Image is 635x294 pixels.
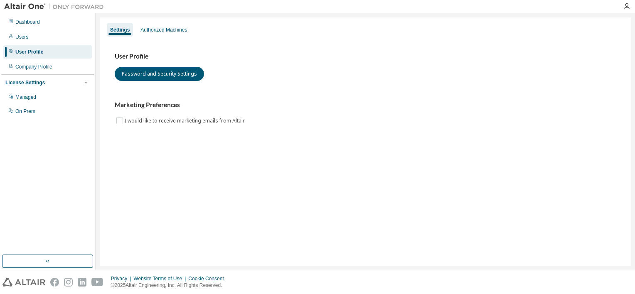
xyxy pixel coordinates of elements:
img: instagram.svg [64,278,73,287]
button: Password and Security Settings [115,67,204,81]
img: linkedin.svg [78,278,86,287]
div: Privacy [111,275,133,282]
div: Cookie Consent [188,275,229,282]
div: On Prem [15,108,35,115]
div: Settings [110,27,130,33]
p: © 2025 Altair Engineering, Inc. All Rights Reserved. [111,282,229,289]
div: Website Terms of Use [133,275,188,282]
div: Managed [15,94,36,100]
img: youtube.svg [91,278,103,287]
div: User Profile [15,49,43,55]
img: Altair One [4,2,108,11]
h3: User Profile [115,52,616,61]
div: Company Profile [15,64,52,70]
div: Authorized Machines [140,27,187,33]
h3: Marketing Preferences [115,101,616,109]
div: License Settings [5,79,45,86]
img: altair_logo.svg [2,278,45,287]
div: Users [15,34,28,40]
label: I would like to receive marketing emails from Altair [125,116,246,126]
img: facebook.svg [50,278,59,287]
div: Dashboard [15,19,40,25]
